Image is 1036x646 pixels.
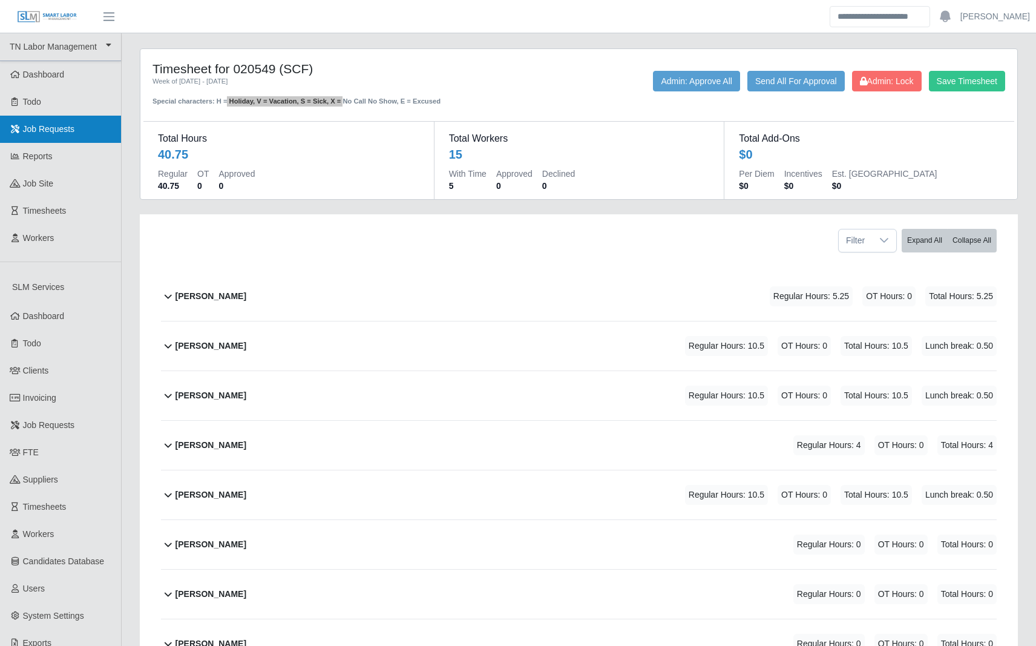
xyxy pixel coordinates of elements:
dd: 0 [218,180,255,192]
span: Total Hours: 10.5 [841,336,912,356]
span: Invoicing [23,393,56,403]
span: Reports [23,151,53,161]
b: [PERSON_NAME] [175,588,246,601]
span: FTE [23,447,39,457]
span: Lunch break: 0.50 [922,336,997,356]
dt: Total Add-Ons [739,131,1000,146]
dd: 0 [197,180,209,192]
span: Workers [23,233,54,243]
dt: Approved [218,168,255,180]
span: Filter [839,229,872,252]
dd: $0 [784,180,822,192]
span: OT Hours: 0 [778,386,831,406]
span: Regular Hours: 4 [793,435,865,455]
b: [PERSON_NAME] [175,439,246,452]
span: Lunch break: 0.50 [922,485,997,505]
span: OT Hours: 0 [778,336,831,356]
span: Dashboard [23,70,65,79]
span: SLM Services [12,282,64,292]
span: Total Hours: 4 [937,435,997,455]
span: Total Hours: 0 [937,584,997,604]
button: Save Timesheet [929,71,1005,91]
span: Regular Hours: 0 [793,584,865,604]
dt: Total Workers [449,131,710,146]
dt: With Time [449,168,487,180]
dt: Regular [158,168,188,180]
dt: Approved [496,168,533,180]
div: 15 [449,146,462,163]
button: [PERSON_NAME] Regular Hours: 4 OT Hours: 0 Total Hours: 4 [161,421,997,470]
button: [PERSON_NAME] Regular Hours: 10.5 OT Hours: 0 Total Hours: 10.5 Lunch break: 0.50 [161,371,997,420]
b: [PERSON_NAME] [175,290,246,303]
dt: Incentives [784,168,822,180]
span: Lunch break: 0.50 [922,386,997,406]
span: Admin: Lock [860,76,914,86]
b: [PERSON_NAME] [175,340,246,352]
button: Admin: Lock [852,71,922,91]
dd: $0 [832,180,937,192]
span: Total Hours: 0 [937,535,997,555]
b: [PERSON_NAME] [175,489,246,501]
span: Timesheets [23,502,67,512]
span: Total Hours: 10.5 [841,485,912,505]
span: OT Hours: 0 [862,286,916,306]
b: [PERSON_NAME] [175,389,246,402]
dt: Est. [GEOGRAPHIC_DATA] [832,168,937,180]
span: Job Requests [23,420,75,430]
button: [PERSON_NAME] Regular Hours: 10.5 OT Hours: 0 Total Hours: 10.5 Lunch break: 0.50 [161,470,997,519]
div: Week of [DATE] - [DATE] [152,76,497,87]
span: OT Hours: 0 [874,584,928,604]
div: bulk actions [902,229,997,252]
button: [PERSON_NAME] Regular Hours: 5.25 OT Hours: 0 Total Hours: 5.25 [161,272,997,321]
img: SLM Logo [17,10,77,24]
span: Timesheets [23,206,67,216]
button: Expand All [902,229,948,252]
dd: 0 [496,180,533,192]
button: Admin: Approve All [653,71,740,91]
span: job site [23,179,54,188]
span: Clients [23,366,49,375]
button: Send All For Approval [747,71,845,91]
span: Job Requests [23,124,75,134]
span: Suppliers [23,475,58,484]
dt: Total Hours [158,131,419,146]
button: Collapse All [947,229,997,252]
span: Workers [23,529,54,539]
dd: $0 [739,180,774,192]
span: Total Hours: 5.25 [925,286,997,306]
dd: 0 [542,180,575,192]
span: Regular Hours: 10.5 [685,485,768,505]
a: [PERSON_NAME] [960,10,1030,23]
span: OT Hours: 0 [778,485,831,505]
span: Candidates Database [23,556,105,566]
div: $0 [739,146,752,163]
dt: OT [197,168,209,180]
button: [PERSON_NAME] Regular Hours: 10.5 OT Hours: 0 Total Hours: 10.5 Lunch break: 0.50 [161,321,997,371]
span: OT Hours: 0 [874,435,928,455]
span: Dashboard [23,311,65,321]
button: [PERSON_NAME] Regular Hours: 0 OT Hours: 0 Total Hours: 0 [161,520,997,569]
span: Todo [23,97,41,107]
span: Regular Hours: 0 [793,535,865,555]
dt: Declined [542,168,575,180]
span: Regular Hours: 10.5 [685,386,768,406]
span: Users [23,584,45,593]
b: [PERSON_NAME] [175,538,246,551]
span: Regular Hours: 5.25 [770,286,853,306]
div: Special characters: H = Holiday, V = Vacation, S = Sick, X = No Call No Show, E = Excused [152,87,497,107]
span: System Settings [23,611,84,621]
input: Search [830,6,930,27]
h4: Timesheet for 020549 (SCF) [152,61,497,76]
span: Todo [23,338,41,348]
span: Regular Hours: 10.5 [685,336,768,356]
div: 40.75 [158,146,188,163]
dt: Per Diem [739,168,774,180]
span: OT Hours: 0 [874,535,928,555]
span: Total Hours: 10.5 [841,386,912,406]
button: [PERSON_NAME] Regular Hours: 0 OT Hours: 0 Total Hours: 0 [161,570,997,619]
dd: 40.75 [158,180,188,192]
dd: 5 [449,180,487,192]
